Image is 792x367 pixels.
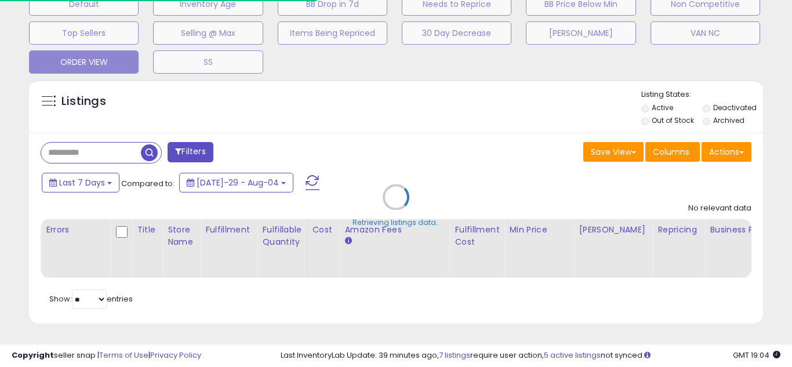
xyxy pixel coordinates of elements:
div: Retrieving listings data.. [353,217,439,228]
a: Terms of Use [99,350,148,361]
button: 30 Day Decrease [402,21,511,45]
button: Top Sellers [29,21,139,45]
button: Selling @ Max [153,21,263,45]
a: 5 active listings [544,350,601,361]
i: Click here to read more about un-synced listings. [644,351,651,359]
button: [PERSON_NAME] [526,21,635,45]
button: SS [153,50,263,74]
div: Last InventoryLab Update: 39 minutes ago, require user action, not synced. [281,350,780,361]
span: 2025-08-12 19:04 GMT [733,350,780,361]
button: ORDER VIEW [29,50,139,74]
a: Privacy Policy [150,350,201,361]
button: VAN NC [651,21,760,45]
div: seller snap | | [12,350,201,361]
strong: Copyright [12,350,54,361]
button: Items Being Repriced [278,21,387,45]
a: 7 listings [439,350,470,361]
